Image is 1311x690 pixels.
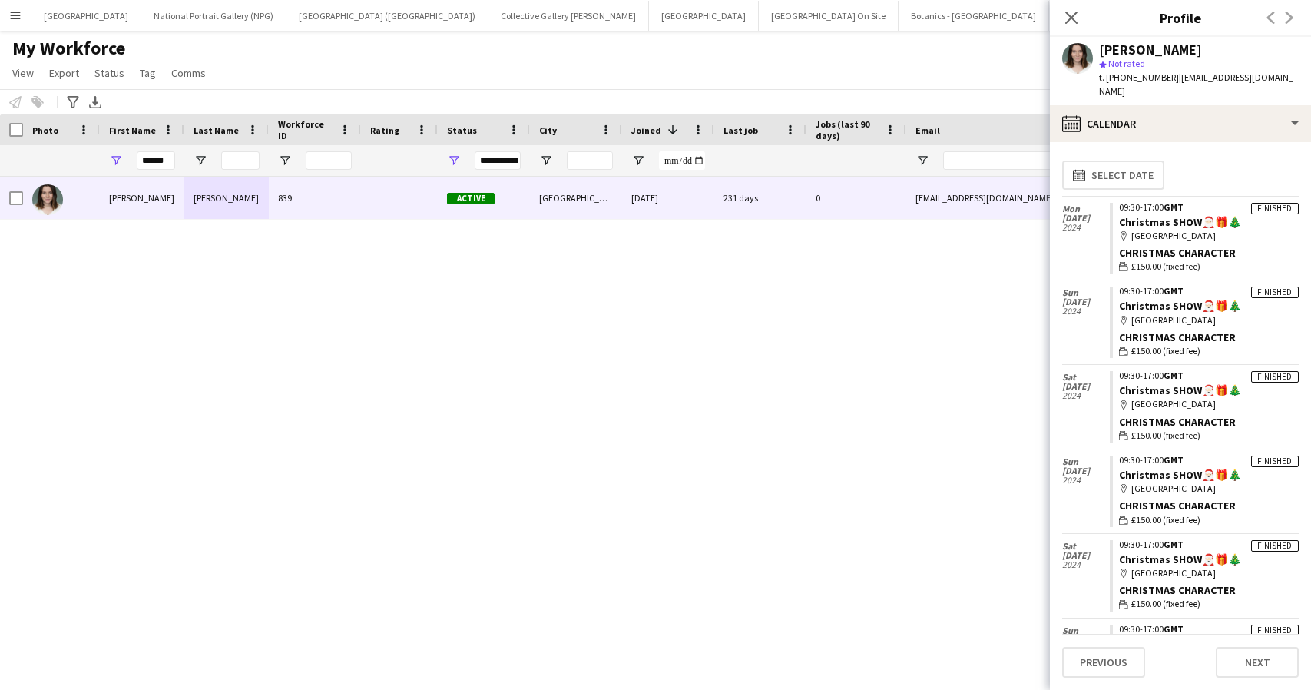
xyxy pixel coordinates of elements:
[31,1,141,31] button: [GEOGRAPHIC_DATA]
[447,124,477,136] span: Status
[1164,370,1184,381] span: GMT
[1062,223,1110,232] span: 2024
[1164,623,1184,635] span: GMT
[1119,566,1299,580] div: [GEOGRAPHIC_DATA]
[64,93,82,111] app-action-btn: Advanced filters
[1062,307,1110,316] span: 2024
[1108,58,1145,69] span: Not rated
[1119,371,1299,380] div: 09:30-17:00
[1119,229,1299,243] div: [GEOGRAPHIC_DATA]
[759,1,899,31] button: [GEOGRAPHIC_DATA] On Site
[1062,161,1164,190] button: Select date
[286,1,488,31] button: [GEOGRAPHIC_DATA] ([GEOGRAPHIC_DATA])
[109,154,123,168] button: Open Filter Menu
[1119,330,1299,344] div: Christmas Character
[1119,246,1299,260] div: Christmas Character
[1050,105,1311,142] div: Calendar
[899,1,1049,31] button: Botanics - [GEOGRAPHIC_DATA]
[306,151,352,170] input: Workforce ID Filter Input
[6,63,40,83] a: View
[1119,625,1299,634] div: 09:30-17:00
[1119,482,1299,496] div: [GEOGRAPHIC_DATA]
[1164,285,1184,297] span: GMT
[1164,201,1184,213] span: GMT
[1062,297,1110,307] span: [DATE]
[137,151,175,170] input: First Name Filter Input
[1119,383,1241,397] a: Christmas SHOW🎅🏻🎁🎄
[1119,540,1299,549] div: 09:30-17:00
[1062,626,1110,635] span: Sun
[12,66,34,80] span: View
[278,154,292,168] button: Open Filter Menu
[1251,287,1299,298] div: Finished
[1119,456,1299,465] div: 09:30-17:00
[1251,540,1299,552] div: Finished
[1251,625,1299,636] div: Finished
[915,154,929,168] button: Open Filter Menu
[1119,468,1241,482] a: Christmas SHOW🎅🏻🎁🎄
[631,154,645,168] button: Open Filter Menu
[12,37,125,60] span: My Workforce
[723,124,758,136] span: Last job
[32,184,63,215] img: Rosalind Burt
[1216,647,1299,678] button: Next
[1062,214,1110,223] span: [DATE]
[165,63,212,83] a: Comms
[1062,476,1110,485] span: 2024
[269,177,361,219] div: 839
[659,151,705,170] input: Joined Filter Input
[1119,583,1299,597] div: Christmas Character
[1062,560,1110,569] span: 2024
[370,124,399,136] span: Rating
[631,124,661,136] span: Joined
[1251,456,1299,467] div: Finished
[43,63,85,83] a: Export
[943,151,1204,170] input: Email Filter Input
[1049,1,1182,31] button: [GEOGRAPHIC_DATA] (HES)
[816,118,879,141] span: Jobs (last 90 days)
[1119,203,1299,212] div: 09:30-17:00
[1119,415,1299,429] div: Christmas Character
[447,193,495,204] span: Active
[1062,551,1110,560] span: [DATE]
[649,1,759,31] button: [GEOGRAPHIC_DATA]
[1062,373,1110,382] span: Sat
[539,124,557,136] span: City
[1119,299,1241,313] a: Christmas SHOW🎅🏻🎁🎄
[1062,457,1110,466] span: Sun
[88,63,131,83] a: Status
[134,63,162,83] a: Tag
[1062,204,1110,214] span: Mon
[1062,647,1145,678] button: Previous
[94,66,124,80] span: Status
[806,177,906,219] div: 0
[194,154,207,168] button: Open Filter Menu
[86,93,104,111] app-action-btn: Export XLSX
[1062,466,1110,476] span: [DATE]
[1131,429,1200,443] span: £150.00 (fixed fee)
[1164,454,1184,466] span: GMT
[1062,382,1110,391] span: [DATE]
[1131,597,1200,611] span: £150.00 (fixed fee)
[447,154,461,168] button: Open Filter Menu
[915,124,940,136] span: Email
[171,66,206,80] span: Comms
[221,151,260,170] input: Last Name Filter Input
[32,124,58,136] span: Photo
[1251,203,1299,214] div: Finished
[1062,288,1110,297] span: Sun
[530,177,622,219] div: [GEOGRAPHIC_DATA]
[278,118,333,141] span: Workforce ID
[1099,71,1293,97] span: | [EMAIL_ADDRESS][DOMAIN_NAME]
[141,1,286,31] button: National Portrait Gallery (NPG)
[1131,513,1200,527] span: £150.00 (fixed fee)
[109,124,156,136] span: First Name
[1251,371,1299,383] div: Finished
[1099,71,1179,83] span: t. [PHONE_NUMBER]
[1119,215,1241,229] a: Christmas SHOW🎅🏻🎁🎄
[1164,539,1184,550] span: GMT
[1050,8,1311,28] h3: Profile
[1131,260,1200,274] span: £150.00 (fixed fee)
[1119,287,1299,296] div: 09:30-17:00
[1119,313,1299,327] div: [GEOGRAPHIC_DATA]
